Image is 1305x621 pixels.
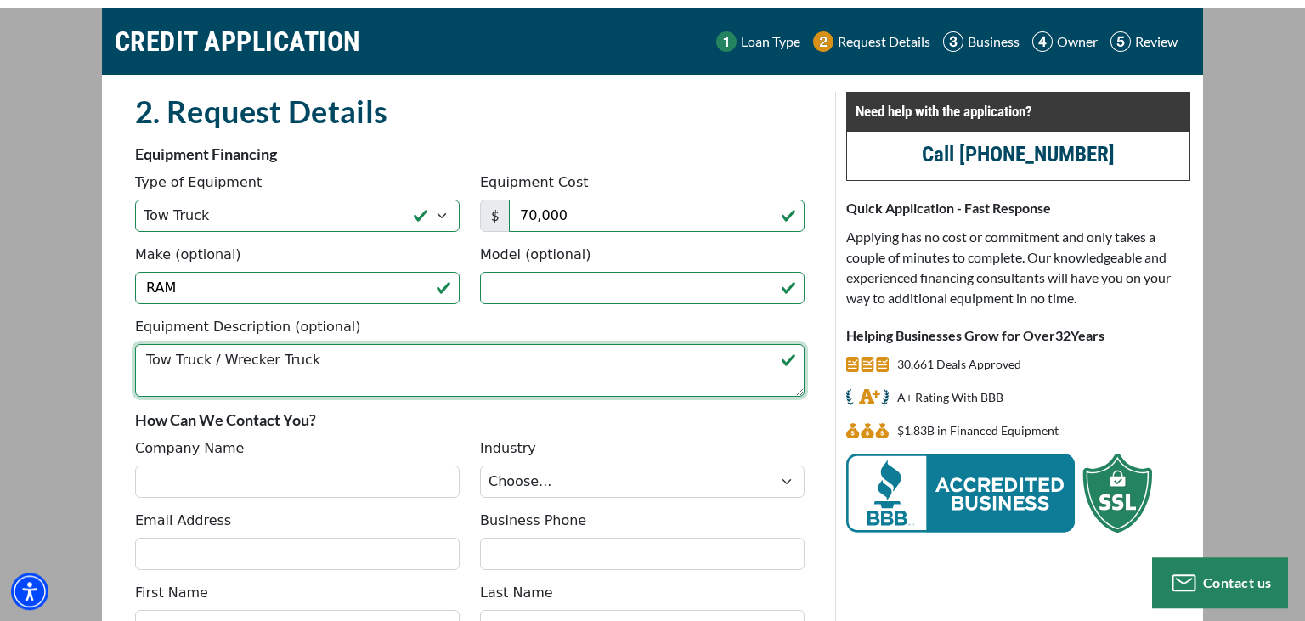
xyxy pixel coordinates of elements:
[135,92,805,131] h2: 2. Request Details
[846,454,1152,533] img: BBB Acredited Business and SSL Protection
[1055,327,1071,343] span: 32
[135,409,805,430] p: How Can We Contact You?
[480,583,553,603] label: Last Name
[846,198,1190,218] p: Quick Application - Fast Response
[135,511,231,531] label: Email Address
[1057,31,1098,52] p: Owner
[897,354,1021,375] p: 30,661 Deals Approved
[922,142,1115,167] a: call (847) 897-2499
[856,101,1181,121] p: Need help with the application?
[135,172,262,193] label: Type of Equipment
[11,573,48,610] div: Accessibility Menu
[135,438,244,459] label: Company Name
[741,31,800,52] p: Loan Type
[968,31,1020,52] p: Business
[897,387,1003,408] p: A+ Rating With BBB
[135,245,241,265] label: Make (optional)
[135,317,360,337] label: Equipment Description (optional)
[1135,31,1178,52] p: Review
[943,31,963,52] img: Step 3
[1152,557,1288,608] button: Contact us
[480,200,510,232] span: $
[897,421,1059,441] p: $1,831,843,843 in Financed Equipment
[846,227,1190,308] p: Applying has no cost or commitment and only takes a couple of minutes to complete. Our knowledgea...
[1032,31,1053,52] img: Step 4
[480,438,536,459] label: Industry
[480,511,586,531] label: Business Phone
[838,31,930,52] p: Request Details
[135,583,208,603] label: First Name
[480,172,589,193] label: Equipment Cost
[1203,574,1272,590] span: Contact us
[115,17,361,66] h1: CREDIT APPLICATION
[135,144,805,164] p: Equipment Financing
[480,245,590,265] label: Model (optional)
[716,31,737,52] img: Step 1
[846,325,1190,346] p: Helping Businesses Grow for Over Years
[813,31,833,52] img: Step 2
[1110,31,1131,52] img: Step 5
